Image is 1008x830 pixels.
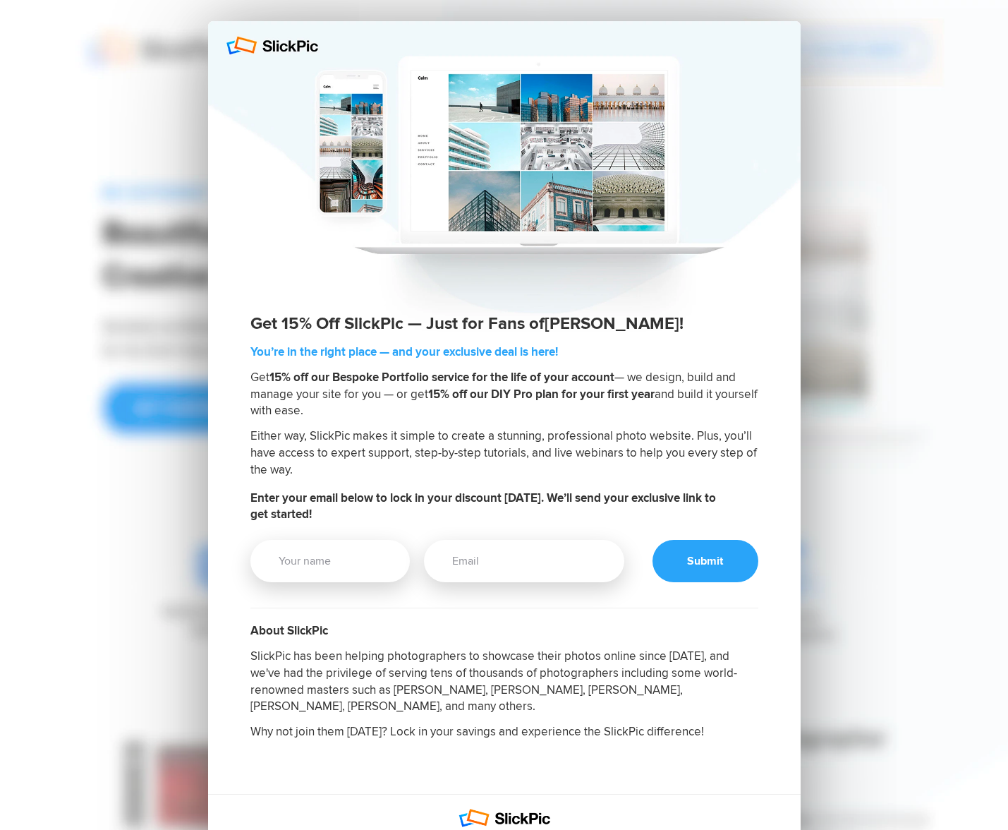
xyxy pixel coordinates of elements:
[545,313,679,334] span: [PERSON_NAME]
[250,623,328,638] b: About SlickPic
[459,809,550,827] img: SlickPic
[250,622,758,740] h2: SlickPic has been helping photographers to showcase their photos online since [DATE], and we've h...
[269,370,614,385] b: 15% off our Bespoke Portfolio service for the life of your account
[250,344,758,479] h2: Get — we design, build and manage your site for you — or get and build it yourself with ease. Eit...
[250,540,411,582] input: Your name
[250,344,558,359] b: You’re in the right place — and your exclusive deal is here!
[428,387,655,402] b: 15% off our DIY Pro plan for your first year
[250,311,758,337] p: Get 15% Off SlickPic — Just for Fans of !
[424,540,624,582] input: Email
[250,491,716,522] b: Enter your email below to lock in your discount [DATE]. We’ll send your exclusive link to get sta...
